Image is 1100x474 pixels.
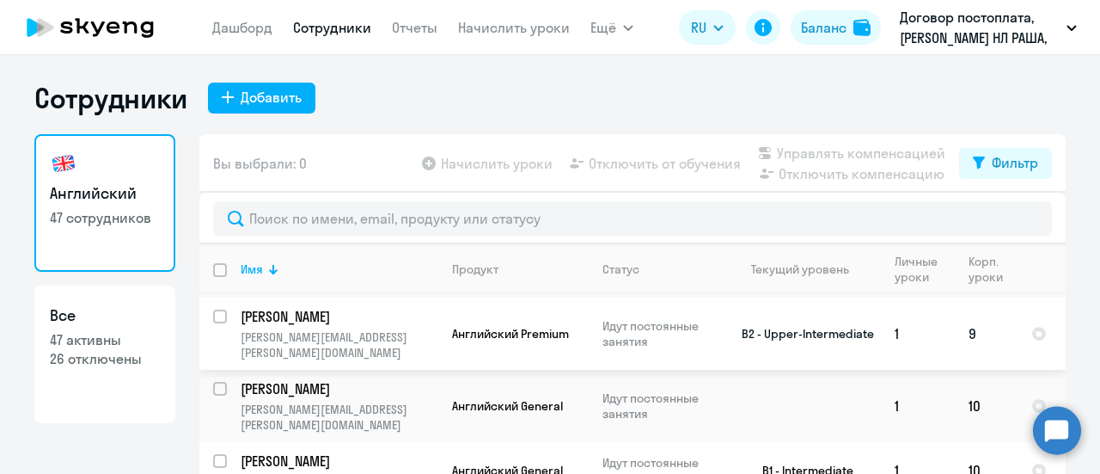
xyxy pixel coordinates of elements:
div: Продукт [452,262,498,277]
button: RU [679,10,736,45]
button: Фильтр [959,148,1052,179]
a: Английский47 сотрудников [34,134,175,272]
td: B2 - Upper-Intermediate [721,298,881,370]
img: english [50,150,77,177]
p: Идут постоянные занятия [602,391,720,422]
a: Дашборд [212,19,272,36]
div: Добавить [241,87,302,108]
h1: Сотрудники [34,81,187,115]
td: 10 [955,370,1017,442]
a: Все47 активны26 отключены [34,286,175,423]
td: 1 [881,370,955,442]
div: Статус [602,262,720,277]
h3: Все [50,305,160,327]
a: Начислить уроки [458,19,570,36]
p: Договор постоплата, [PERSON_NAME] НЛ РАША, ООО [900,7,1060,48]
a: Отчеты [392,19,437,36]
a: [PERSON_NAME] [241,379,437,398]
button: Ещё [590,10,633,45]
div: Корп. уроки [969,254,1017,285]
div: Корп. уроки [969,254,1003,285]
div: Продукт [452,262,588,277]
span: Английский Premium [452,326,569,342]
p: [PERSON_NAME] [241,307,435,326]
p: 26 отключены [50,349,160,368]
h3: Английский [50,182,160,205]
p: Идут постоянные занятия [602,318,720,349]
div: Имя [241,262,437,277]
p: [PERSON_NAME][EMAIL_ADDRESS][PERSON_NAME][DOMAIN_NAME] [241,329,437,360]
button: Договор постоплата, [PERSON_NAME] НЛ РАША, ООО [891,7,1085,48]
td: 1 [881,298,955,370]
div: Фильтр [992,152,1038,173]
input: Поиск по имени, email, продукту или статусу [213,201,1052,236]
div: Баланс [801,17,846,38]
p: 47 сотрудников [50,208,160,227]
div: Личные уроки [895,254,938,285]
button: Балансbalance [791,10,881,45]
p: [PERSON_NAME] [241,379,435,398]
span: Ещё [590,17,616,38]
a: [PERSON_NAME] [241,452,437,471]
a: Сотрудники [293,19,371,36]
td: 9 [955,298,1017,370]
p: [PERSON_NAME] [241,452,435,471]
span: Вы выбрали: 0 [213,153,307,174]
div: Имя [241,262,263,277]
div: Личные уроки [895,254,954,285]
div: Статус [602,262,639,277]
p: 47 активны [50,330,160,349]
span: RU [691,17,706,38]
img: balance [853,19,871,36]
div: Текущий уровень [751,262,849,277]
div: Текущий уровень [735,262,880,277]
p: [PERSON_NAME][EMAIL_ADDRESS][PERSON_NAME][DOMAIN_NAME] [241,402,437,433]
button: Добавить [208,83,315,114]
a: [PERSON_NAME] [241,307,437,326]
span: Английский General [452,398,563,414]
